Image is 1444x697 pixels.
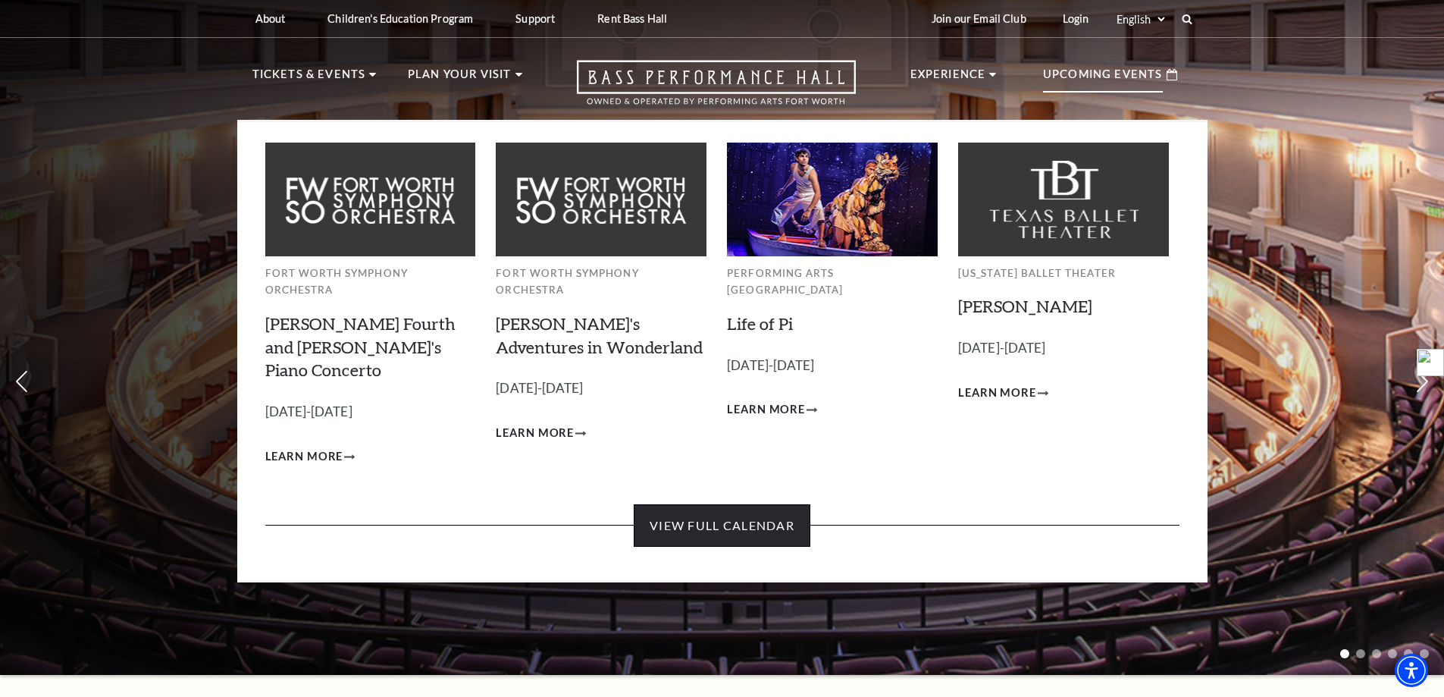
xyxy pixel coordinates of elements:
[265,447,343,466] span: Learn More
[496,143,706,256] img: Fort Worth Symphony Orchestra
[958,265,1169,282] p: [US_STATE] Ballet Theater
[727,355,938,377] p: [DATE]-[DATE]
[634,504,810,547] a: View Full Calendar
[727,400,805,419] span: Learn More
[265,313,456,381] a: [PERSON_NAME] Fourth and [PERSON_NAME]'s Piano Concerto
[408,65,512,93] p: Plan Your Visit
[252,65,366,93] p: Tickets & Events
[265,143,476,256] img: Fort Worth Symphony Orchestra
[958,384,1048,403] a: Learn More Peter Pan
[515,12,555,25] p: Support
[496,378,706,400] p: [DATE]-[DATE]
[496,424,586,443] a: Learn More Alice's Adventures in Wonderland
[958,296,1092,316] a: [PERSON_NAME]
[1043,65,1163,93] p: Upcoming Events
[727,313,793,334] a: Life of Pi
[1395,654,1428,687] div: Accessibility Menu
[265,401,476,423] p: [DATE]-[DATE]
[265,447,356,466] a: Learn More Brahms Fourth and Grieg's Piano Concerto
[265,265,476,299] p: Fort Worth Symphony Orchestra
[910,65,986,93] p: Experience
[1114,12,1167,27] select: Select:
[727,265,938,299] p: Performing Arts [GEOGRAPHIC_DATA]
[255,12,286,25] p: About
[727,143,938,256] img: Performing Arts Fort Worth
[522,60,910,120] a: Open this option
[597,12,667,25] p: Rent Bass Hall
[496,313,703,357] a: [PERSON_NAME]'s Adventures in Wonderland
[958,143,1169,256] img: Texas Ballet Theater
[496,265,706,299] p: Fort Worth Symphony Orchestra
[496,424,574,443] span: Learn More
[727,400,817,419] a: Learn More Life of Pi
[958,384,1036,403] span: Learn More
[958,338,1169,359] p: [DATE]-[DATE]
[327,12,473,25] p: Children's Education Program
